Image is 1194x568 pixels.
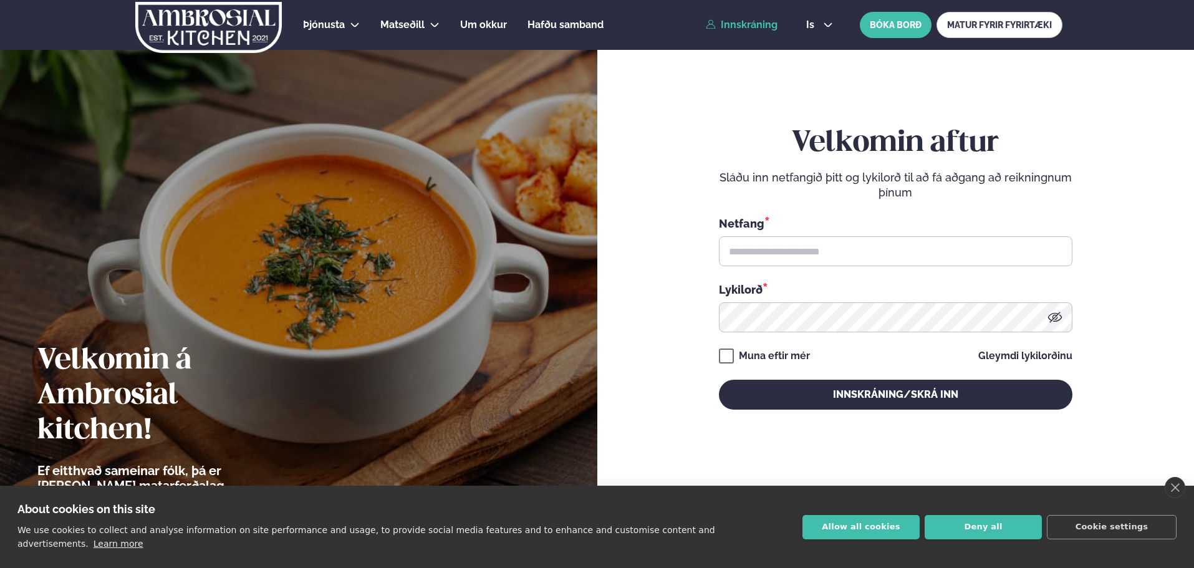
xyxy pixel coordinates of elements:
img: logo [134,2,283,53]
div: Lykilorð [719,281,1072,297]
p: Ef eitthvað sameinar fólk, þá er [PERSON_NAME] matarferðalag. [37,463,296,493]
a: Gleymdi lykilorðinu [978,351,1072,361]
p: We use cookies to collect and analyse information on site performance and usage, to provide socia... [17,525,715,549]
span: Um okkur [460,19,507,31]
span: Þjónusta [303,19,345,31]
button: Allow all cookies [802,515,920,539]
div: Netfang [719,215,1072,231]
a: Hafðu samband [527,17,604,32]
a: Um okkur [460,17,507,32]
a: MATUR FYRIR FYRIRTÆKI [936,12,1062,38]
a: Learn more [94,539,143,549]
span: Hafðu samband [527,19,604,31]
a: Innskráning [706,19,778,31]
span: is [806,20,818,30]
a: Þjónusta [303,17,345,32]
button: Innskráning/Skrá inn [719,380,1072,410]
p: Sláðu inn netfangið þitt og lykilorð til að fá aðgang að reikningnum þínum [719,170,1072,200]
button: Cookie settings [1047,515,1177,539]
a: Matseðill [380,17,425,32]
button: is [796,20,843,30]
a: close [1165,477,1185,498]
strong: About cookies on this site [17,503,155,516]
h2: Velkomin á Ambrosial kitchen! [37,344,296,448]
span: Matseðill [380,19,425,31]
h2: Velkomin aftur [719,126,1072,161]
button: Deny all [925,515,1042,539]
button: BÓKA BORÐ [860,12,932,38]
